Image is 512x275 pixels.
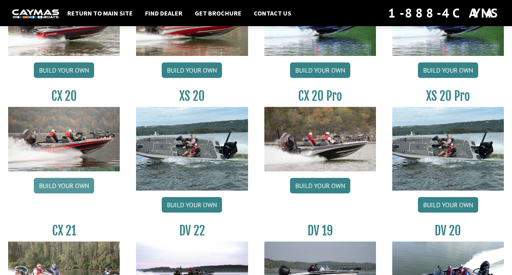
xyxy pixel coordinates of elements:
[264,223,376,238] h3: DV 19
[136,107,248,191] img: XS_20_resized.jpg
[418,62,478,78] a: Build your own
[63,8,137,18] a: Return to main site
[264,107,376,171] img: CX-20Pro_thumbnail.jpg
[392,107,504,191] img: XS_20_resized.jpg
[136,89,248,104] h3: XS 20
[8,107,120,171] img: CX-20_thumbnail.jpg
[162,62,222,78] a: Build your own
[388,4,500,22] div: 1-888-4CAYMAS
[392,223,504,238] h3: DV 20
[136,223,248,238] h3: DV 22
[8,89,120,104] h3: CX 20
[290,62,350,78] a: Build your own
[141,8,187,18] a: Find Dealer
[418,197,478,213] a: Build your own
[12,9,59,18] img: white-logo-c9c8dbefe5ff5ceceb0f0178aa75bf4bb51f6bca0971e226c86eb53dfe498488.png
[34,178,94,193] a: Build your own
[290,178,350,193] a: Build your own
[392,89,504,104] h3: XS 20 Pro
[191,8,246,18] a: Get Brochure
[8,223,120,238] h3: CX 21
[34,62,94,78] a: Build your own
[250,8,295,18] a: Contact Us
[264,89,376,104] h3: CX 20 Pro
[162,197,222,213] a: Build your own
